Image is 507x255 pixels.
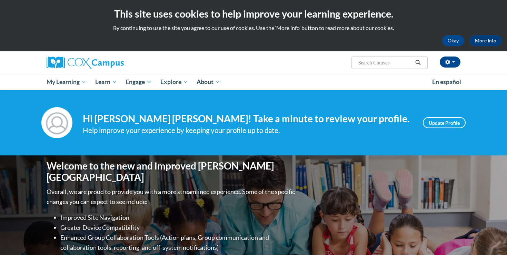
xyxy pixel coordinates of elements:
[5,7,502,21] h2: This site uses cookies to help improve your learning experience.
[60,233,297,253] li: Enhanced Group Collaboration Tools (Action plans, Group communication and collaboration tools, re...
[442,35,464,46] button: Okay
[358,59,413,67] input: Search Courses
[413,59,423,67] button: Search
[42,74,91,90] a: My Learning
[160,78,188,86] span: Explore
[423,117,466,128] a: Update Profile
[47,57,124,69] img: Cox Campus
[83,113,412,125] h4: Hi [PERSON_NAME] [PERSON_NAME]! Take a minute to review your profile.
[60,213,297,223] li: Improved Site Navigation
[126,78,151,86] span: Engage
[479,227,501,249] iframe: Button to launch messaging window
[197,78,220,86] span: About
[47,160,297,183] h1: Welcome to the new and improved [PERSON_NAME][GEOGRAPHIC_DATA]
[5,24,502,32] p: By continuing to use the site you agree to our use of cookies. Use the ‘More info’ button to read...
[41,107,72,138] img: Profile Image
[192,74,225,90] a: About
[469,35,502,46] a: More Info
[83,125,412,136] div: Help improve your experience by keeping your profile up to date.
[95,78,117,86] span: Learn
[60,223,297,233] li: Greater Device Compatibility
[156,74,192,90] a: Explore
[428,75,466,89] a: En español
[432,78,461,85] span: En español
[91,74,121,90] a: Learn
[47,57,178,69] a: Cox Campus
[36,74,471,90] div: Main menu
[47,187,297,207] p: Overall, we are proud to provide you with a more streamlined experience. Some of the specific cha...
[440,57,460,68] button: Account Settings
[47,78,86,86] span: My Learning
[121,74,156,90] a: Engage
